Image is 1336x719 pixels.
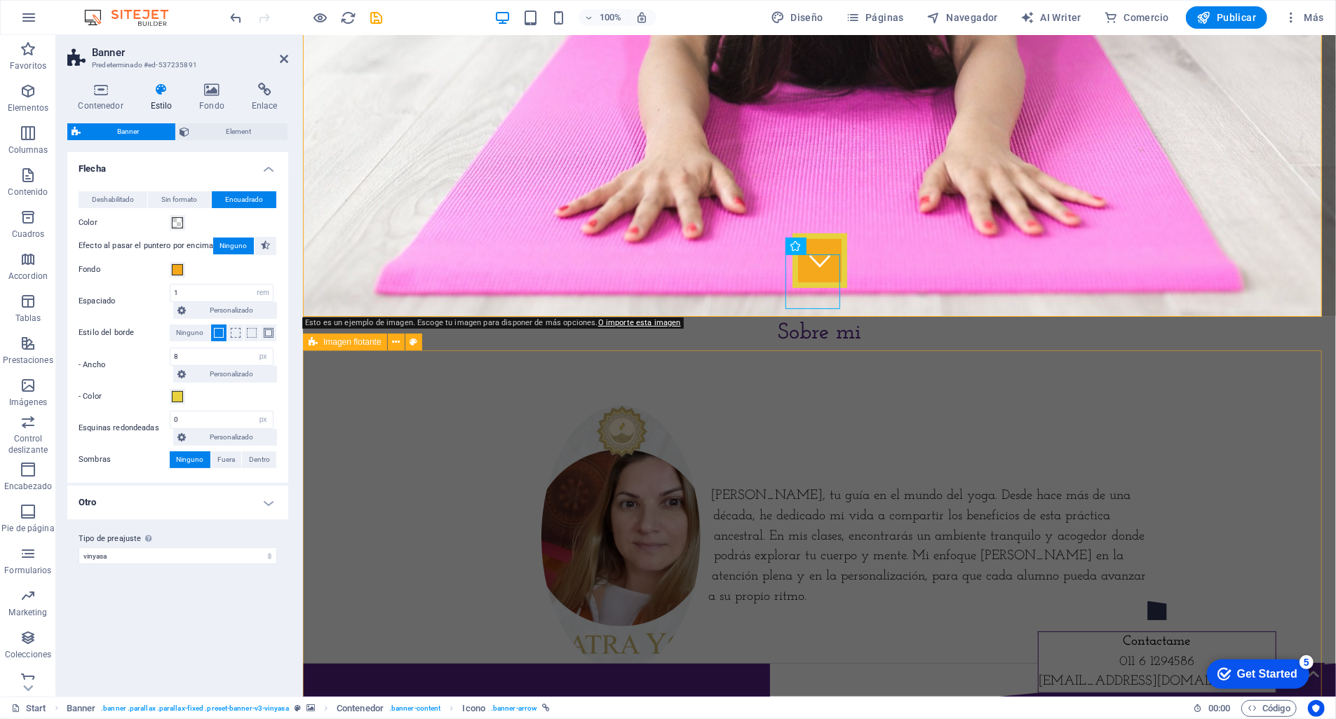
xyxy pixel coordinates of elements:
label: Estilo del borde [79,324,170,341]
span: Páginas [846,11,904,25]
span: Código [1248,700,1290,717]
i: Guardar (Ctrl+S) [369,10,385,26]
label: Efecto al pasar el puntero por encima [79,238,213,254]
span: 011 6 1294586 [817,620,892,634]
span: 00 00 [1208,700,1230,717]
span: : [1218,703,1220,713]
button: Ninguno [170,324,210,341]
p: Encabezado [4,481,52,492]
button: Ninguno [213,238,253,254]
span: Ninguno [176,324,203,341]
span: AI Writer [1020,11,1081,25]
a: O importe esta imagen [598,318,681,327]
p: Accordion [8,271,48,282]
nav: breadcrumb [67,700,551,717]
h4: Otro [67,486,288,519]
span: Imagen flotante [323,338,382,346]
p: Pie de página [1,523,54,534]
button: Deshabilitado [79,191,147,208]
label: - Ancho [79,357,170,374]
i: Volver a cargar página [341,10,357,26]
span: Haz clic para seleccionar y doble clic para editar [67,700,96,717]
button: Sin formato [148,191,210,208]
span: Ninguno [220,238,247,254]
p: Formularios [4,565,51,576]
h6: 100% [600,9,622,26]
i: Este elemento está vinculado [542,704,550,712]
span: Banner [85,123,171,140]
button: Personalizado [173,366,277,383]
i: Este elemento es un preajuste personalizable [295,704,301,712]
a: Haz clic para cancelar la selección y doble clic para abrir páginas [11,700,46,717]
button: Ninguno [170,451,210,468]
span: Diseño [771,11,823,25]
label: - Color [79,388,170,405]
p: Colecciones [5,649,51,660]
button: Publicar [1186,6,1268,29]
label: Espaciado [79,293,170,310]
h4: Contenedor [67,83,140,112]
p: Tablas [15,313,41,324]
span: Ninguno [176,451,203,468]
p: Columnas [8,144,48,156]
button: 100% [579,9,628,26]
button: Diseño [765,6,829,29]
div: Get Started 5 items remaining, 0% complete [11,7,114,36]
span: . banner-content [389,700,440,717]
button: Páginas [840,6,910,29]
h4: Enlace [241,83,288,112]
span: . banner .parallax .parallax-fixed .preset-banner-v3-vinyasa [101,700,288,717]
label: Fondo [79,261,170,278]
span: Haz clic para seleccionar y doble clic para editar [337,700,384,717]
button: Personalizado [173,302,277,319]
p: Imágenes [9,397,47,408]
button: Encuadrado [212,191,276,208]
span: Navegador [926,11,998,25]
img: Editor Logo [81,9,186,26]
span: Fuera [217,451,235,468]
button: undo [228,9,245,26]
span: . banner-arrow [491,700,537,717]
span: Personalizado [190,302,273,319]
label: Tipo de preajuste [79,530,277,547]
div: Get Started [41,15,102,28]
span: Encuadrado [225,191,263,208]
div: 5 [104,3,118,17]
label: Esquinas redondeadas [79,420,170,437]
p: Marketing [8,607,47,618]
span: Publicar [1197,11,1257,25]
label: Sombras [79,451,170,468]
h4: Estilo [140,83,189,112]
button: Navegador [921,6,1004,29]
p: Prestaciones [3,355,53,366]
span: Dentro [249,451,270,468]
div: Diseño (Ctrl+Alt+Y) [765,6,829,29]
i: Al redimensionar, ajustar el nivel de zoom automáticamente para ajustarse al dispositivo elegido. [636,11,649,24]
p: Elementos [8,102,48,114]
span: Deshabilitado [92,191,134,208]
span: Sin formato [161,191,197,208]
p: Contenido [8,186,48,198]
label: Color [79,214,170,231]
button: Más [1278,6,1330,29]
button: Fuera [211,451,242,468]
button: AI Writer [1015,6,1087,29]
h4: Fondo [189,83,241,112]
span: Comercio [1104,11,1169,25]
button: Usercentrics [1308,700,1325,717]
button: Dentro [242,451,276,468]
h6: Tiempo de la sesión [1194,700,1231,717]
span: Haz clic para seleccionar y doble clic para editar [463,700,485,717]
button: reload [340,9,357,26]
span: Personalizado [190,429,273,446]
p: Favoritos [10,60,46,71]
button: Código [1241,700,1297,717]
div: Esto es un ejemplo de imagen. Escoge tu imagen para disponer de más opciones. [302,317,684,329]
h4: Flecha [67,152,288,177]
span: Más [1284,11,1324,25]
button: Element [176,123,288,140]
h3: Predeterminado #ed-537235891 [92,59,260,71]
button: Banner [67,123,175,140]
h2: Banner [92,46,288,59]
p: Cuadros [12,228,45,240]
